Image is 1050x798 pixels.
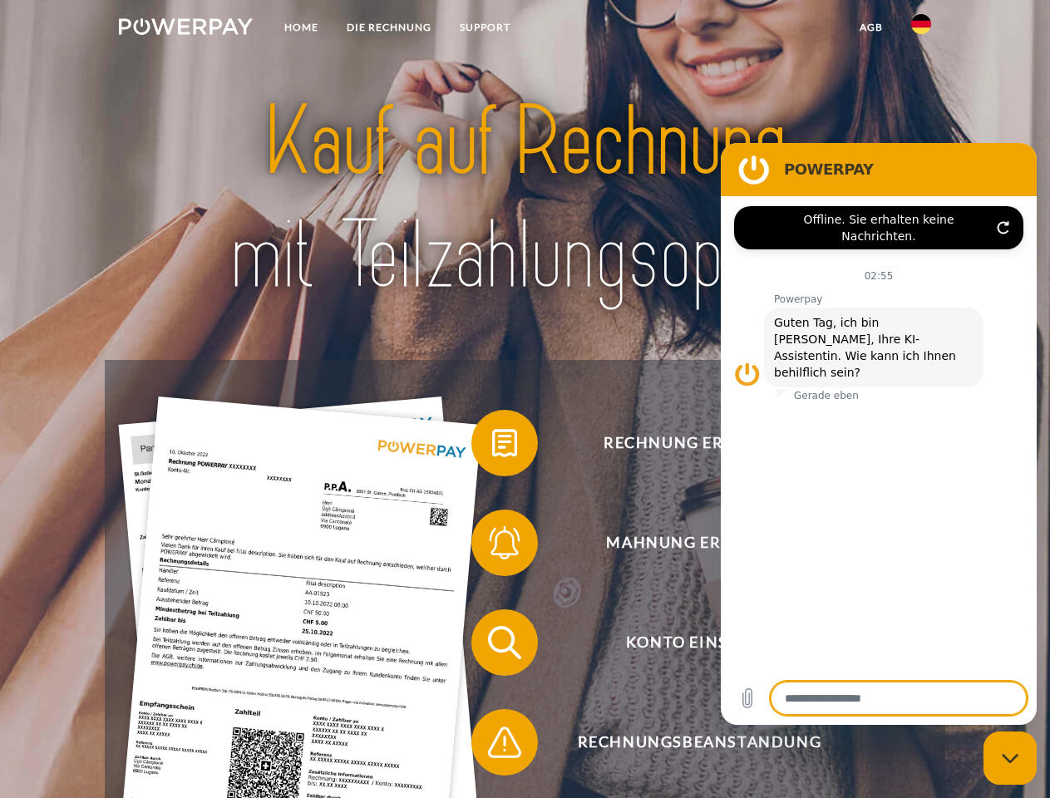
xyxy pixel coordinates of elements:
[471,410,904,476] button: Rechnung erhalten?
[484,522,525,564] img: qb_bell.svg
[484,622,525,663] img: qb_search.svg
[484,722,525,763] img: qb_warning.svg
[119,18,253,35] img: logo-powerpay-white.svg
[471,709,904,776] button: Rechnungsbeanstandung
[471,609,904,676] button: Konto einsehen
[983,731,1037,785] iframe: Schaltfläche zum Öffnen des Messaging-Fensters; Konversation läuft
[159,80,891,318] img: title-powerpay_de.svg
[495,510,903,576] span: Mahnung erhalten?
[333,12,446,42] a: DIE RECHNUNG
[845,12,897,42] a: agb
[495,410,903,476] span: Rechnung erhalten?
[446,12,525,42] a: SUPPORT
[911,14,931,34] img: de
[495,609,903,676] span: Konto einsehen
[270,12,333,42] a: Home
[721,143,1037,725] iframe: Messaging-Fenster
[484,422,525,464] img: qb_bill.svg
[495,709,903,776] span: Rechnungsbeanstandung
[471,510,904,576] button: Mahnung erhalten?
